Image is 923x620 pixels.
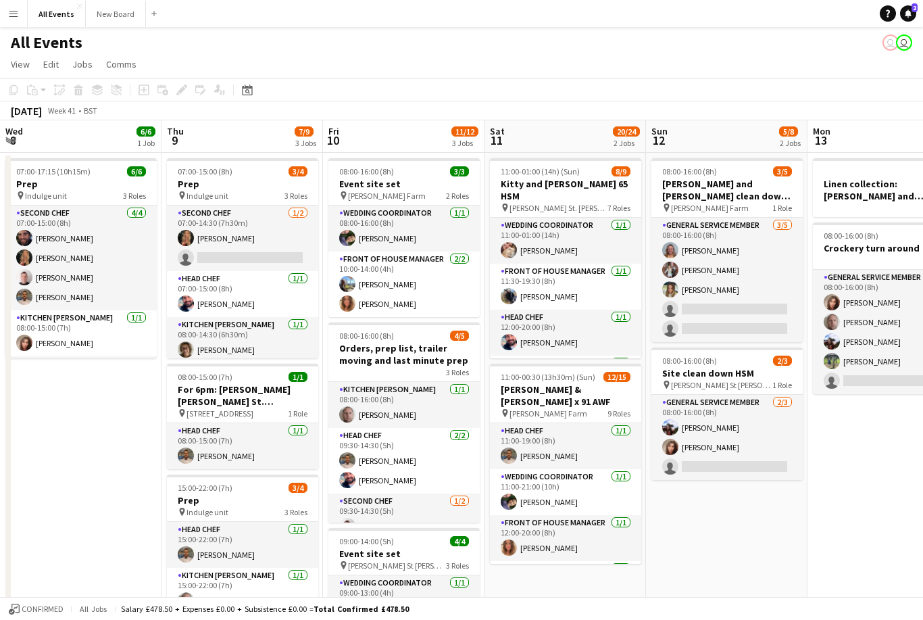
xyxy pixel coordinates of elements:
span: 11:00-01:00 (14h) (Sun) [501,166,580,176]
a: 2 [900,5,916,22]
a: View [5,55,35,73]
a: Comms [101,55,142,73]
span: 1/1 [289,372,307,382]
span: [PERSON_NAME] Farm [509,408,587,419]
span: [PERSON_NAME] Farm [671,203,749,213]
app-job-card: 11:00-01:00 (14h) (Sun)8/9Kitty and [PERSON_NAME] 65 HSM [PERSON_NAME] St. [PERSON_NAME]7 RolesWe... [490,158,641,358]
h3: Event site set [328,548,480,560]
div: [DATE] [11,104,42,118]
app-job-card: 07:00-15:00 (8h)3/4Prep Indulge unit3 RolesSecond Chef1/207:00-14:30 (7h30m)[PERSON_NAME] Head Ch... [167,158,318,358]
app-card-role: Wedding Coordinator1/108:00-16:00 (8h)[PERSON_NAME] [328,206,480,252]
app-job-card: 11:00-00:30 (13h30m) (Sun)12/15[PERSON_NAME] & [PERSON_NAME] x 91 AWF [PERSON_NAME] Farm9 RolesHe... [490,364,641,564]
span: 13 [811,133,830,148]
span: All jobs [77,604,109,614]
span: 20/24 [613,126,640,137]
span: View [11,58,30,70]
span: 3 Roles [284,507,307,517]
div: 2 Jobs [780,138,801,148]
h3: [PERSON_NAME] & [PERSON_NAME] x 91 AWF [490,383,641,408]
span: 3 Roles [284,191,307,201]
a: Edit [38,55,64,73]
app-card-role: Front of House Manager1/112:00-20:00 (8h)[PERSON_NAME] [490,515,641,561]
span: [STREET_ADDRESS] [186,408,253,419]
span: 3/4 [289,166,307,176]
span: Jobs [72,58,93,70]
app-job-card: 08:00-16:00 (8h)3/3Event site set [PERSON_NAME] Farm2 RolesWedding Coordinator1/108:00-16:00 (8h)... [328,158,480,317]
app-card-role: Head Chef2/209:30-14:30 (5h)[PERSON_NAME][PERSON_NAME] [328,428,480,494]
span: 3/5 [773,166,792,176]
span: 11 [488,133,505,148]
button: All Events [28,1,86,27]
app-card-role: Second Chef1/207:00-14:30 (7h30m)[PERSON_NAME] [167,206,318,271]
h3: Prep [5,178,157,190]
span: 2 [912,3,918,12]
span: 8/9 [612,166,630,176]
app-job-card: 08:00-16:00 (8h)2/3Site clean down HSM [PERSON_NAME] St [PERSON_NAME]1 RoleGeneral service member... [651,348,803,480]
app-card-role: Wedding Coordinator1/111:00-01:00 (14h)[PERSON_NAME] [490,218,641,264]
app-card-role: Kitchen [PERSON_NAME]1/108:00-15:00 (7h)[PERSON_NAME] [5,310,157,356]
app-card-role: Second Chef1/1 [490,356,641,402]
span: 7 Roles [607,203,630,213]
span: Indulge unit [25,191,67,201]
span: [PERSON_NAME] St [PERSON_NAME] [671,380,772,390]
app-card-role: Front of House Manager1/111:30-19:30 (8h)[PERSON_NAME] [490,264,641,310]
span: 08:00-16:00 (8h) [662,356,717,366]
span: 12 [649,133,668,148]
h3: [PERSON_NAME] and [PERSON_NAME] clean down AWF [651,178,803,202]
span: 6/6 [127,166,146,176]
span: 15:00-22:00 (7h) [178,483,232,493]
span: Sun [651,125,668,137]
span: Indulge unit [186,507,228,517]
span: Comms [106,58,136,70]
span: 11/12 [451,126,478,137]
div: BST [84,105,97,116]
app-card-role: Second Chef1/209:30-14:30 (5h)[PERSON_NAME] [328,494,480,559]
span: 5/8 [779,126,798,137]
span: 4/4 [450,536,469,546]
h3: For 6pm: [PERSON_NAME] [PERSON_NAME] St.[PERSON_NAME] party x 13 drop off [GEOGRAPHIC_DATA] [167,383,318,408]
app-job-card: 07:00-17:15 (10h15m)6/6Prep Indulge unit3 RolesSecond Chef4/407:00-15:00 (8h)[PERSON_NAME][PERSON... [5,158,157,358]
span: 08:00-16:00 (8h) [824,231,878,241]
span: 08:00-16:00 (8h) [339,166,394,176]
span: Indulge unit [186,191,228,201]
span: 3 Roles [446,367,469,377]
span: 9 Roles [607,408,630,419]
span: Edit [43,58,59,70]
span: [PERSON_NAME] Farm [348,191,426,201]
span: [PERSON_NAME] St. [PERSON_NAME] [509,203,607,213]
span: 2/3 [773,356,792,366]
div: 3 Jobs [452,138,478,148]
span: 07:00-17:15 (10h15m) [16,166,91,176]
span: 08:00-15:00 (7h) [178,372,232,382]
span: 11:00-00:30 (13h30m) (Sun) [501,372,595,382]
span: 08:00-16:00 (8h) [662,166,717,176]
span: 1 Role [772,380,792,390]
div: 1 Job [137,138,155,148]
app-card-role: Second Chef4/407:00-15:00 (8h)[PERSON_NAME][PERSON_NAME][PERSON_NAME][PERSON_NAME] [5,206,157,310]
span: Sat [490,125,505,137]
app-card-role: General service member3/508:00-16:00 (8h)[PERSON_NAME][PERSON_NAME][PERSON_NAME] [651,218,803,342]
h3: Kitty and [PERSON_NAME] 65 HSM [490,178,641,202]
span: Total Confirmed £478.50 [314,604,409,614]
app-job-card: 08:00-16:00 (8h)3/5[PERSON_NAME] and [PERSON_NAME] clean down AWF [PERSON_NAME] Farm1 RoleGeneral... [651,158,803,342]
app-card-role: Kitchen [PERSON_NAME]1/108:00-14:30 (6h30m)[PERSON_NAME] [167,317,318,363]
app-card-role: Wedding Coordinator1/111:00-21:00 (10h)[PERSON_NAME] [490,469,641,515]
span: Week 41 [45,105,78,116]
div: 3 Jobs [295,138,316,148]
h3: Orders, prep list, trailer moving and last minute prep [328,342,480,366]
div: 08:00-16:00 (8h)4/5Orders, prep list, trailer moving and last minute prep3 RolesKitchen [PERSON_N... [328,323,480,523]
app-user-avatar: Sarah Chapman [896,34,912,51]
span: 08:00-16:00 (8h) [339,331,394,341]
h3: Site clean down HSM [651,367,803,379]
span: 07:00-15:00 (8h) [178,166,232,176]
span: Thu [167,125,184,137]
span: 1 Role [288,408,307,419]
app-card-role: General service member2/308:00-16:00 (8h)[PERSON_NAME][PERSON_NAME] [651,395,803,480]
span: 2 Roles [446,191,469,201]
